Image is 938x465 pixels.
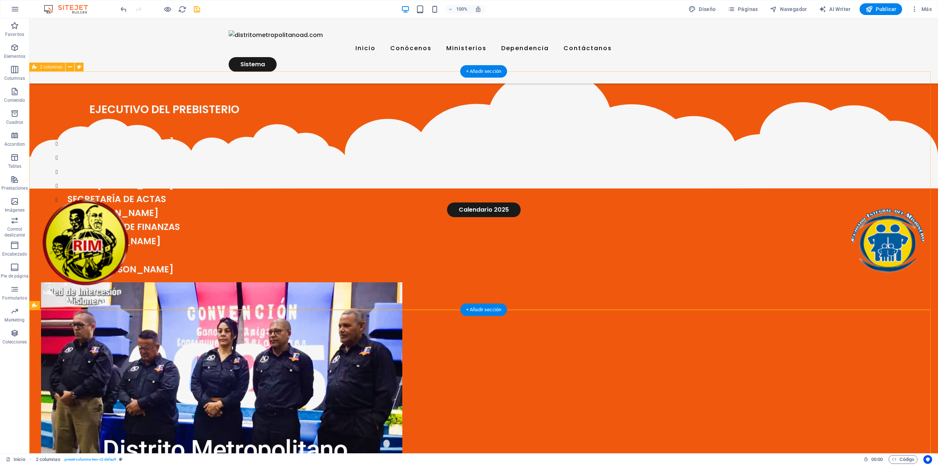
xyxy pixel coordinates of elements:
p: Elementos [4,53,25,59]
i: Deshacer: Duplicar elementos (Ctrl+Z) [119,5,128,14]
span: AI Writer [819,5,851,13]
p: Formularios [2,295,27,301]
button: Publicar [860,3,902,15]
p: Favoritos [5,31,24,37]
span: Más [911,5,932,13]
div: + Añadir sección [460,304,507,316]
span: Páginas [728,5,758,13]
span: . preset-columns-two-v2-default [63,455,117,464]
i: Volver a cargar página [178,5,187,14]
span: Navegador [770,5,807,13]
p: Prestaciones [1,185,27,191]
span: Código [892,455,914,464]
p: Accordion [4,141,25,147]
p: Marketing [4,317,25,323]
a: Haz clic para cancelar la selección y doble clic para abrir páginas [6,455,25,464]
nav: breadcrumb [36,455,123,464]
p: Imágenes [5,207,25,213]
p: Tablas [8,163,22,169]
h6: Tiempo de la sesión [864,455,883,464]
i: Al redimensionar, ajustar el nivel de zoom automáticamente para ajustarse al dispositivo elegido. [475,6,481,12]
p: Pie de página [1,273,28,279]
span: Diseño [688,5,716,13]
h6: 100% [456,5,468,14]
p: Colecciones [3,339,27,345]
button: AI Writer [816,3,854,15]
span: Haz clic para seleccionar y doble clic para editar [36,455,60,464]
p: Encabezado [2,251,27,257]
img: Editor Logo [42,5,97,14]
span: Publicar [865,5,897,13]
button: Usercentrics [923,455,932,464]
button: save [192,5,201,14]
button: reload [178,5,187,14]
button: undo [119,5,128,14]
button: Páginas [725,3,761,15]
span: 2 columnas [40,65,62,69]
div: Diseño (Ctrl+Alt+Y) [686,3,719,15]
p: Contenido [4,97,25,103]
p: Cuadros [6,119,23,125]
button: Diseño [686,3,719,15]
button: 100% [445,5,471,14]
button: Código [889,455,917,464]
button: Navegador [767,3,810,15]
p: Columnas [4,75,25,81]
button: Más [908,3,935,15]
span: 00 00 [871,455,883,464]
span: : [876,457,878,462]
button: Haz clic para salir del modo de previsualización y seguir editando [163,5,172,14]
i: Guardar (Ctrl+S) [193,5,201,14]
div: + Añadir sección [460,65,507,78]
i: Este elemento es un preajuste personalizable [119,457,122,461]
